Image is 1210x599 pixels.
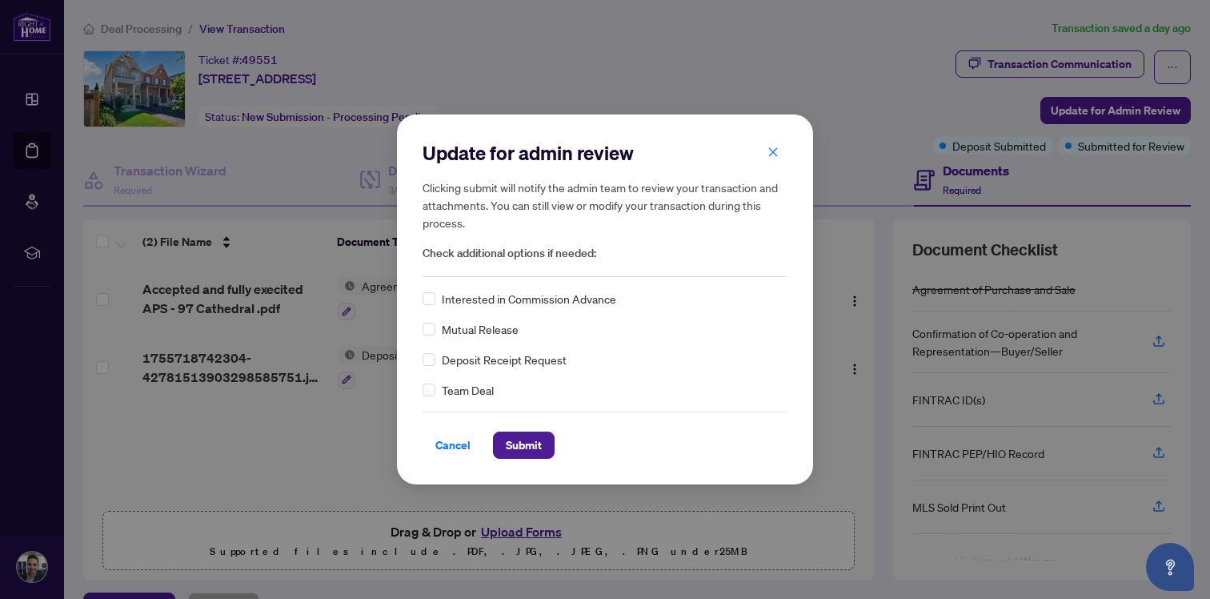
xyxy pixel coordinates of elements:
[423,140,787,166] h2: Update for admin review
[423,432,483,459] button: Cancel
[442,290,616,308] span: Interested in Commission Advance
[442,351,567,368] span: Deposit Receipt Request
[506,432,542,458] span: Submit
[435,432,471,458] span: Cancel
[493,432,555,459] button: Submit
[442,381,494,399] span: Team Deal
[442,320,519,338] span: Mutual Release
[767,147,779,158] span: close
[423,179,787,231] h5: Clicking submit will notify the admin team to review your transaction and attachments. You can st...
[423,244,787,263] span: Check additional options if needed:
[1146,543,1194,591] button: Open asap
